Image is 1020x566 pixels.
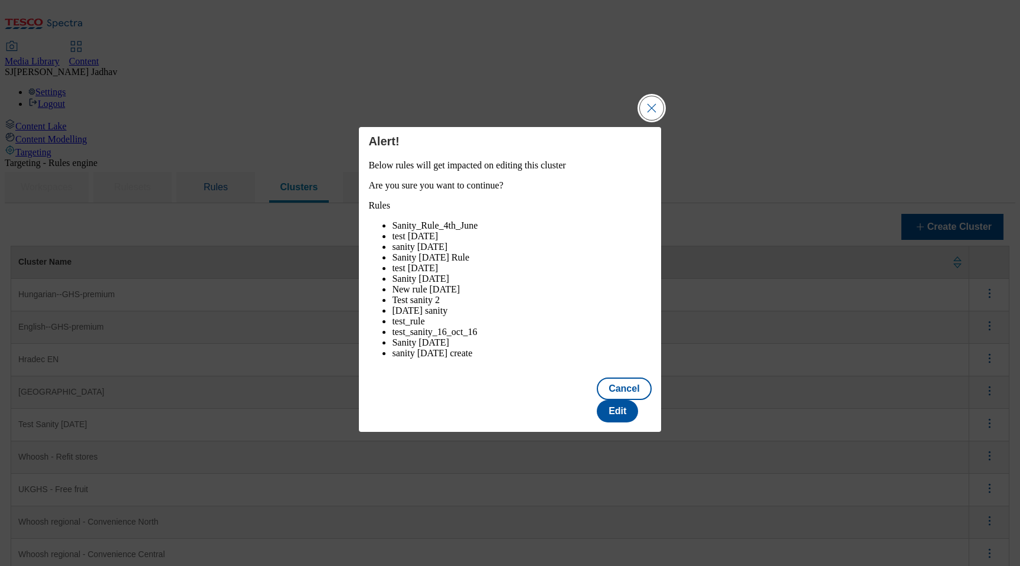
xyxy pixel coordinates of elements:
[392,316,651,327] li: test_rule
[368,200,651,211] p: Rules
[392,252,651,263] li: Sanity [DATE] Rule
[392,305,651,316] li: [DATE] sanity
[368,180,651,191] p: Are you sure you want to continue?
[392,337,651,348] li: Sanity [DATE]
[640,96,663,120] button: Close Modal
[597,378,651,400] button: Cancel
[392,348,651,359] li: sanity [DATE] create
[392,263,651,274] li: test [DATE]
[392,242,651,252] li: sanity [DATE]
[392,220,651,231] li: Sanity_Rule_4th_June
[392,327,651,337] li: test_sanity_16_oct_16
[368,160,651,171] p: Below rules will get impacted on editing this cluster
[359,127,661,432] div: Modal
[392,284,651,295] li: New rule [DATE]
[368,134,651,148] h4: Alert!
[392,231,651,242] li: test [DATE]
[392,295,651,305] li: Test sanity 2
[392,274,651,284] li: Sanity [DATE]
[597,400,638,422] button: Edit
